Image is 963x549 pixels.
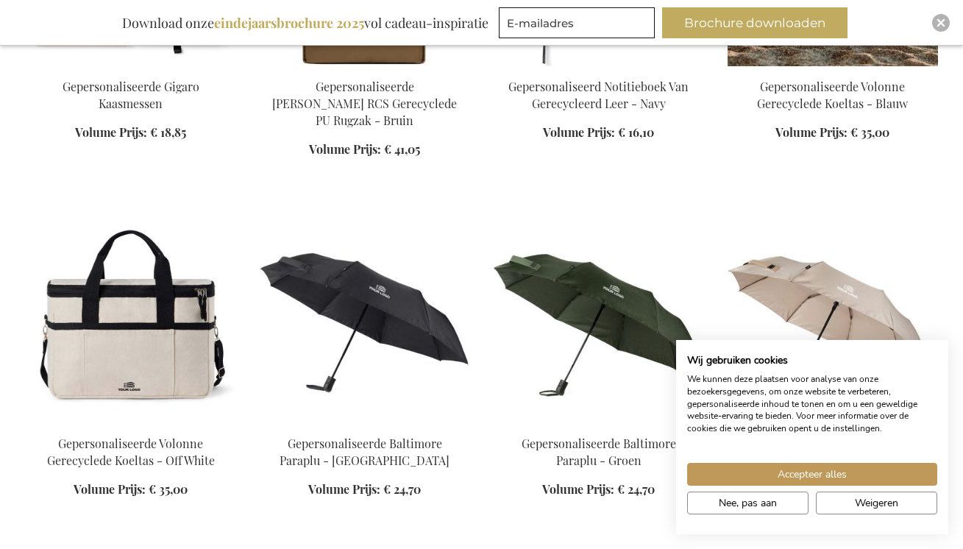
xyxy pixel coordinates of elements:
[687,463,937,486] button: Accepteer alle cookies
[687,492,809,514] button: Pas cookie voorkeuren aan
[728,217,938,423] img: Gepersonaliseerde Baltimore Paraplu - Greige
[272,79,457,128] a: Gepersonaliseerde [PERSON_NAME] RCS Gerecyclede PU Rugzak - Bruin
[618,124,654,140] span: € 16,10
[308,481,380,497] span: Volume Prijs:
[719,495,777,511] span: Nee, pas aan
[662,7,847,38] button: Brochure downloaden
[214,14,364,32] b: eindejaarsbrochure 2025
[617,481,655,497] span: € 24,70
[74,481,188,498] a: Volume Prijs: € 35,00
[542,481,655,498] a: Volume Prijs: € 24,70
[937,18,945,27] img: Close
[309,141,381,157] span: Volume Prijs:
[778,467,847,482] span: Accepteer alles
[26,417,236,431] a: Gepersonaliseerde Volonne Gerecyclede Koeltas - Off White
[26,60,236,74] a: Personalised Gigaro Cheese Knives
[63,79,199,111] a: Gepersonaliseerde Gigaro Kaasmessen
[499,7,655,38] input: E-mailadres
[543,124,654,141] a: Volume Prijs: € 16,10
[932,14,950,32] div: Close
[383,481,421,497] span: € 24,70
[149,481,188,497] span: € 35,00
[116,7,495,38] div: Download onze vol cadeau-inspiratie
[75,124,147,140] span: Volume Prijs:
[855,495,898,511] span: Weigeren
[26,217,236,423] img: Gepersonaliseerde Volonne Gerecyclede Koeltas - Off White
[542,481,614,497] span: Volume Prijs:
[543,124,615,140] span: Volume Prijs:
[494,417,704,431] a: Gepersonaliseerde Baltimore Paraplu - Groen
[308,481,421,498] a: Volume Prijs: € 24,70
[494,60,704,74] a: Personalised Baltimore GRS Certified Paper & PU Notebook
[494,217,704,423] img: Gepersonaliseerde Baltimore Paraplu - Groen
[260,217,470,423] img: Gepersonaliseerde Baltimore Paraplu - Zwart
[508,79,689,111] a: Gepersonaliseerd Notitieboek Van Gerecycleerd Leer - Navy
[522,436,676,468] a: Gepersonaliseerde Baltimore Paraplu - Groen
[74,481,146,497] span: Volume Prijs:
[499,7,659,43] form: marketing offers and promotions
[280,436,449,468] a: Gepersonaliseerde Baltimore Paraplu - [GEOGRAPHIC_DATA]
[384,141,420,157] span: € 41,05
[260,417,470,431] a: Gepersonaliseerde Baltimore Paraplu - Zwart
[687,373,937,435] p: We kunnen deze plaatsen voor analyse van onze bezoekersgegevens, om onze website te verbeteren, g...
[309,141,420,158] a: Volume Prijs: € 41,05
[260,60,470,74] a: Personalised Bermond RCS Recycled PU Backpack - Brown
[687,354,937,367] h2: Wij gebruiken cookies
[816,492,937,514] button: Alle cookies weigeren
[75,124,186,141] a: Volume Prijs: € 18,85
[47,436,215,468] a: Gepersonaliseerde Volonne Gerecyclede Koeltas - Off White
[150,124,186,140] span: € 18,85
